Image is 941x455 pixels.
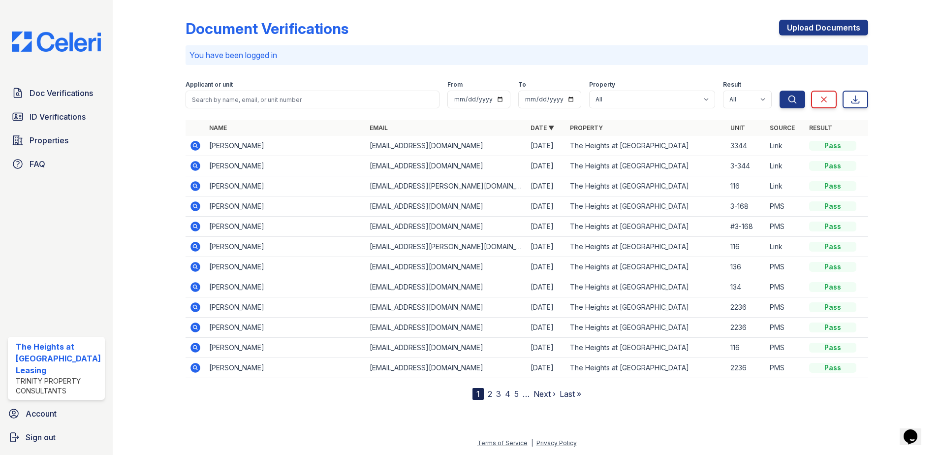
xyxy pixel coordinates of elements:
[809,302,856,312] div: Pass
[531,124,554,131] a: Date ▼
[766,176,805,196] td: Link
[496,389,501,399] a: 3
[30,87,93,99] span: Doc Verifications
[560,389,581,399] a: Last »
[570,124,603,131] a: Property
[589,81,615,89] label: Property
[186,20,348,37] div: Document Verifications
[809,181,856,191] div: Pass
[730,124,745,131] a: Unit
[527,237,566,257] td: [DATE]
[205,257,366,277] td: [PERSON_NAME]
[527,257,566,277] td: [DATE]
[4,32,109,52] img: CE_Logo_Blue-a8612792a0a2168367f1c8372b55b34899dd931a85d93a1a3d3e32e68fde9ad4.png
[366,196,527,217] td: [EMAIL_ADDRESS][DOMAIN_NAME]
[8,83,105,103] a: Doc Verifications
[8,130,105,150] a: Properties
[4,404,109,423] a: Account
[536,439,577,447] a: Privacy Policy
[726,156,766,176] td: 3-344
[205,176,366,196] td: [PERSON_NAME]
[779,20,868,35] a: Upload Documents
[527,176,566,196] td: [DATE]
[366,237,527,257] td: [EMAIL_ADDRESS][PERSON_NAME][DOMAIN_NAME]
[809,363,856,373] div: Pass
[186,91,440,108] input: Search by name, email, or unit number
[566,156,727,176] td: The Heights at [GEOGRAPHIC_DATA]
[472,388,484,400] div: 1
[766,358,805,378] td: PMS
[723,81,741,89] label: Result
[366,217,527,237] td: [EMAIL_ADDRESS][DOMAIN_NAME]
[566,358,727,378] td: The Heights at [GEOGRAPHIC_DATA]
[566,257,727,277] td: The Heights at [GEOGRAPHIC_DATA]
[766,297,805,318] td: PMS
[809,141,856,151] div: Pass
[726,297,766,318] td: 2236
[566,318,727,338] td: The Heights at [GEOGRAPHIC_DATA]
[527,318,566,338] td: [DATE]
[186,81,233,89] label: Applicant or unit
[766,217,805,237] td: PMS
[766,136,805,156] td: Link
[189,49,865,61] p: You have been logged in
[566,277,727,297] td: The Heights at [GEOGRAPHIC_DATA]
[370,124,388,131] a: Email
[726,338,766,358] td: 116
[533,389,556,399] a: Next ›
[205,358,366,378] td: [PERSON_NAME]
[726,136,766,156] td: 3344
[205,297,366,318] td: [PERSON_NAME]
[4,427,109,447] button: Sign out
[566,136,727,156] td: The Heights at [GEOGRAPHIC_DATA]
[518,81,526,89] label: To
[8,107,105,127] a: ID Verifications
[770,124,795,131] a: Source
[726,358,766,378] td: 2236
[8,154,105,174] a: FAQ
[366,358,527,378] td: [EMAIL_ADDRESS][DOMAIN_NAME]
[527,277,566,297] td: [DATE]
[809,343,856,353] div: Pass
[726,217,766,237] td: #3-168
[766,257,805,277] td: PMS
[726,277,766,297] td: 134
[205,217,366,237] td: [PERSON_NAME]
[366,297,527,318] td: [EMAIL_ADDRESS][DOMAIN_NAME]
[488,389,492,399] a: 2
[566,196,727,217] td: The Heights at [GEOGRAPHIC_DATA]
[527,156,566,176] td: [DATE]
[566,297,727,318] td: The Heights at [GEOGRAPHIC_DATA]
[766,196,805,217] td: PMS
[514,389,519,399] a: 5
[447,81,463,89] label: From
[566,338,727,358] td: The Heights at [GEOGRAPHIC_DATA]
[726,237,766,257] td: 116
[566,217,727,237] td: The Heights at [GEOGRAPHIC_DATA]
[527,136,566,156] td: [DATE]
[566,237,727,257] td: The Heights at [GEOGRAPHIC_DATA]
[205,277,366,297] td: [PERSON_NAME]
[209,124,227,131] a: Name
[566,176,727,196] td: The Heights at [GEOGRAPHIC_DATA]
[366,257,527,277] td: [EMAIL_ADDRESS][DOMAIN_NAME]
[366,136,527,156] td: [EMAIL_ADDRESS][DOMAIN_NAME]
[726,176,766,196] td: 116
[16,341,101,376] div: The Heights at [GEOGRAPHIC_DATA] Leasing
[477,439,528,447] a: Terms of Service
[809,124,832,131] a: Result
[766,277,805,297] td: PMS
[809,161,856,171] div: Pass
[205,136,366,156] td: [PERSON_NAME]
[366,176,527,196] td: [EMAIL_ADDRESS][PERSON_NAME][DOMAIN_NAME]
[766,318,805,338] td: PMS
[30,134,68,146] span: Properties
[205,237,366,257] td: [PERSON_NAME]
[205,338,366,358] td: [PERSON_NAME]
[809,282,856,292] div: Pass
[809,242,856,252] div: Pass
[16,376,101,396] div: Trinity Property Consultants
[766,237,805,257] td: Link
[527,358,566,378] td: [DATE]
[766,156,805,176] td: Link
